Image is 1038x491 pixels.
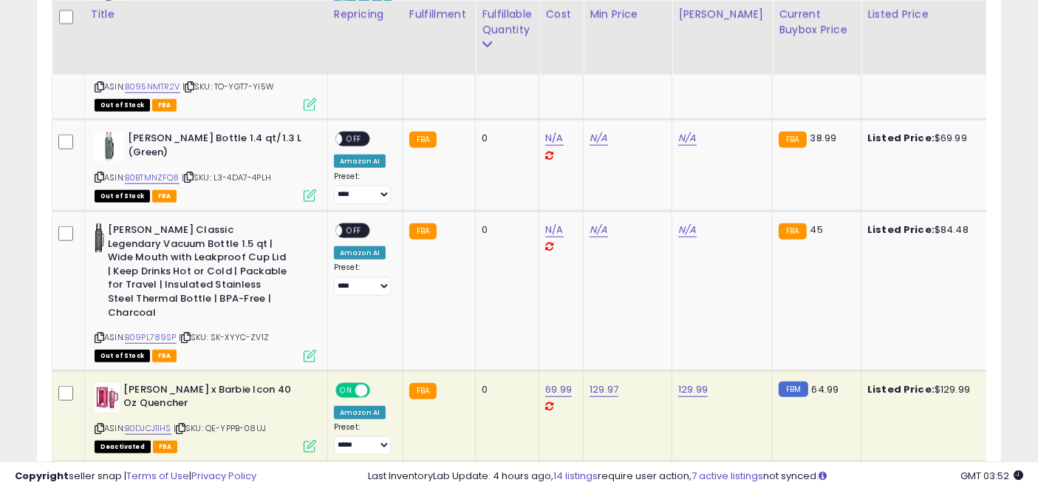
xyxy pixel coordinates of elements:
small: FBA [409,132,437,148]
div: Fulfillment [409,7,469,22]
div: Preset: [334,263,392,295]
span: FBA [152,350,177,362]
b: Listed Price: [867,131,935,145]
span: OFF [342,225,366,237]
a: N/A [678,131,696,146]
span: 2025-10-9 03:52 GMT [960,469,1023,483]
img: 410gDCbFukL._SL40_.jpg [95,383,120,413]
a: N/A [545,131,563,146]
small: FBA [409,383,437,399]
div: Preset: [334,172,392,204]
div: Min Price [590,7,666,22]
div: ASIN: [95,383,316,452]
a: N/A [590,131,607,146]
a: B0BTMNZFQ8 [125,172,180,184]
div: Listed Price [867,7,995,22]
span: FBA [153,441,178,453]
span: OFF [368,384,392,396]
small: FBA [779,223,806,240]
div: 0 [482,383,527,396]
div: Fulfillable Quantity [482,7,533,38]
a: 129.99 [678,382,708,397]
img: 21d27H87j9L._SL40_.jpg [95,132,124,161]
span: OFF [342,133,366,146]
div: [PERSON_NAME] [678,7,766,22]
small: FBA [409,223,437,240]
b: Listed Price: [867,223,935,237]
div: Last InventoryLab Update: 4 hours ago, require user action, not synced. [368,470,1023,484]
div: seller snap | | [15,470,256,484]
span: All listings that are unavailable for purchase on Amazon for any reason other than out-of-stock [95,441,151,453]
div: Current Buybox Price [779,7,855,38]
div: Repricing [334,7,397,22]
a: N/A [678,223,696,237]
div: Amazon AI [334,246,386,260]
a: B09PL789SP [125,331,177,344]
div: 0 [482,223,527,237]
span: All listings that are currently out of stock and unavailable for purchase on Amazon [95,350,150,362]
div: $84.48 [867,223,990,237]
div: Cost [545,7,577,22]
a: B0DJCJ11HS [125,422,171,435]
span: | SKU: L3-4DA7-4PLH [182,172,271,183]
a: 69.99 [545,382,572,397]
div: $129.99 [867,383,990,396]
div: Preset: [334,422,392,455]
b: Listed Price: [867,382,935,396]
a: N/A [545,223,563,237]
div: ASIN: [95,132,316,200]
div: ASIN: [95,223,316,361]
a: 129.97 [590,382,618,397]
a: B095NMTR2V [125,81,180,93]
div: $69.99 [867,132,990,145]
small: FBA [779,132,806,148]
a: Terms of Use [126,469,189,483]
a: Privacy Policy [191,469,256,483]
div: Amazon AI [334,406,386,419]
span: 38.99 [810,131,837,145]
b: [PERSON_NAME] Classic Legendary Vacuum Bottle 1.5 qt | Wide Mouth with Leakproof Cup Lid | Keep D... [108,223,287,323]
strong: Copyright [15,469,69,483]
span: All listings that are currently out of stock and unavailable for purchase on Amazon [95,99,150,112]
span: 64.99 [812,382,839,396]
span: | SKU: TO-YGT7-YI5W [182,81,274,92]
a: 14 listings [553,469,598,483]
b: [PERSON_NAME] x Barbie Icon 40 Oz Quencher [123,383,303,414]
div: Title [91,7,321,22]
a: N/A [590,223,607,237]
b: [PERSON_NAME] Bottle 1.4 qt/1.3 L (Green) [128,132,307,163]
span: | SKU: QE-YPPB-08UJ [174,422,266,434]
span: FBA [152,99,177,112]
span: All listings that are currently out of stock and unavailable for purchase on Amazon [95,190,150,203]
span: 45 [810,223,823,237]
a: 7 active listings [692,469,763,483]
span: ON [337,384,355,396]
span: FBA [152,190,177,203]
img: 21qM7mR4pwL._SL40_.jpg [95,223,104,253]
small: FBM [779,382,807,397]
span: | SKU: SK-XYYC-ZV1Z [179,331,269,343]
div: 0 [482,132,527,145]
div: Amazon AI [334,155,386,168]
